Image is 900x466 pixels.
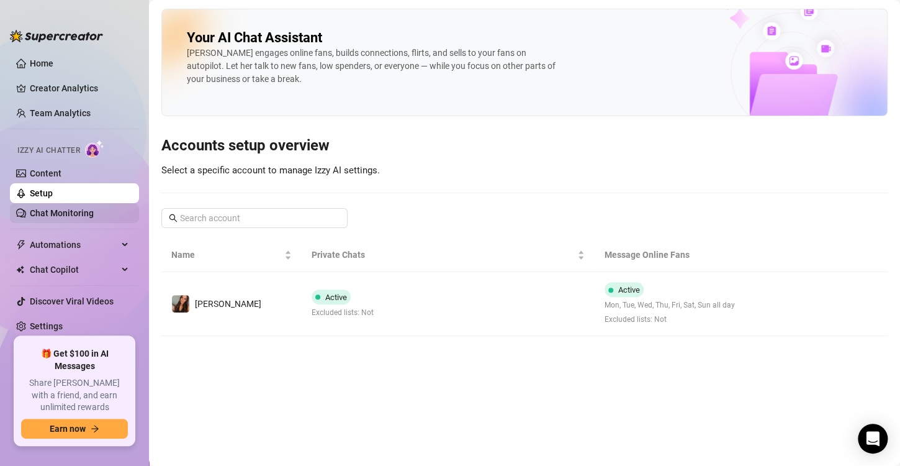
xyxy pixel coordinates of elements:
[30,260,118,280] span: Chat Copilot
[187,29,322,47] h2: Your AI Chat Assistant
[172,295,189,313] img: Madeline
[30,58,53,68] a: Home
[21,419,128,439] button: Earn nowarrow-right
[858,424,888,454] div: Open Intercom Messenger
[30,208,94,218] a: Chat Monitoring
[21,348,128,372] span: 🎁 Get $100 in AI Messages
[85,140,104,158] img: AI Chatter
[595,238,790,272] th: Message Online Fans
[325,293,347,302] span: Active
[302,238,595,272] th: Private Chats
[30,78,129,98] a: Creator Analytics
[91,424,99,433] span: arrow-right
[16,265,24,274] img: Chat Copilot
[30,188,53,198] a: Setup
[169,214,178,222] span: search
[605,314,735,326] span: Excluded lists: Not
[161,238,302,272] th: Name
[17,145,80,157] span: Izzy AI Chatter
[10,30,103,42] img: logo-BBDzfeDw.svg
[161,165,380,176] span: Select a specific account to manage Izzy AI settings.
[30,296,114,306] a: Discover Viral Videos
[312,248,575,262] span: Private Chats
[30,108,91,118] a: Team Analytics
[618,285,640,295] span: Active
[605,299,735,311] span: Mon, Tue, Wed, Thu, Fri, Sat, Sun all day
[30,321,63,331] a: Settings
[16,240,26,250] span: thunderbolt
[30,235,118,255] span: Automations
[187,47,559,86] div: [PERSON_NAME] engages online fans, builds connections, flirts, and sells to your fans on autopilo...
[21,377,128,414] span: Share [PERSON_NAME] with a friend, and earn unlimited rewards
[180,211,330,225] input: Search account
[161,136,888,156] h3: Accounts setup overview
[171,248,282,262] span: Name
[195,299,261,309] span: [PERSON_NAME]
[30,168,61,178] a: Content
[50,424,86,434] span: Earn now
[312,307,374,319] span: Excluded lists: Not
